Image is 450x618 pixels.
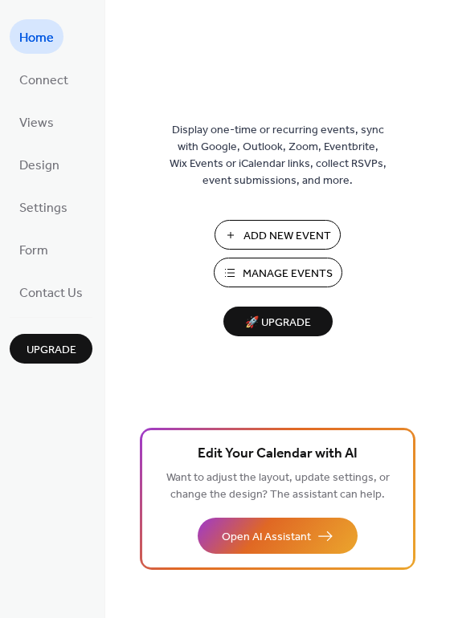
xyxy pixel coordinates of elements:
[215,220,341,250] button: Add New Event
[27,342,76,359] span: Upgrade
[19,238,48,263] span: Form
[166,467,390,506] span: Want to adjust the layout, update settings, or change the design? The assistant can help.
[10,19,63,54] a: Home
[19,281,83,306] span: Contact Us
[10,232,58,266] a: Form
[19,68,68,93] span: Connect
[10,189,77,224] a: Settings
[198,518,358,554] button: Open AI Assistant
[19,153,59,178] span: Design
[19,111,54,136] span: Views
[10,147,69,181] a: Design
[10,104,63,139] a: Views
[19,196,67,221] span: Settings
[198,443,358,466] span: Edit Your Calendar with AI
[170,122,387,189] span: Display one-time or recurring events, sync with Google, Outlook, Zoom, Eventbrite, Wix Events or ...
[10,274,92,309] a: Contact Us
[222,529,311,546] span: Open AI Assistant
[214,258,342,287] button: Manage Events
[233,312,323,334] span: 🚀 Upgrade
[223,307,333,336] button: 🚀 Upgrade
[243,266,333,283] span: Manage Events
[10,62,78,96] a: Connect
[243,228,331,245] span: Add New Event
[19,26,54,51] span: Home
[10,334,92,364] button: Upgrade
